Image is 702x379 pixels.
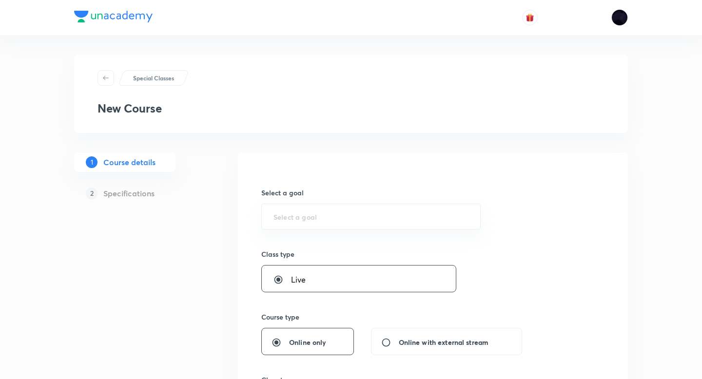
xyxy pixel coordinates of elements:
a: Company Logo [74,11,153,25]
h6: Course type [261,312,299,322]
h5: Specifications [103,188,155,199]
input: Select a goal [273,212,468,221]
span: Live [291,274,306,285]
h3: New Course [97,101,162,115]
button: avatar [522,10,538,25]
h6: Select a goal [261,188,481,198]
p: 2 [86,188,97,199]
p: 1 [86,156,97,168]
img: Company Logo [74,11,153,22]
h5: Course details [103,156,156,168]
p: Special Classes [133,74,174,82]
img: Megha Gor [611,9,628,26]
h6: Class type [261,249,481,259]
span: Online only [289,337,326,347]
button: Open [475,215,477,217]
img: avatar [526,13,534,22]
span: Online with external stream [399,337,488,347]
